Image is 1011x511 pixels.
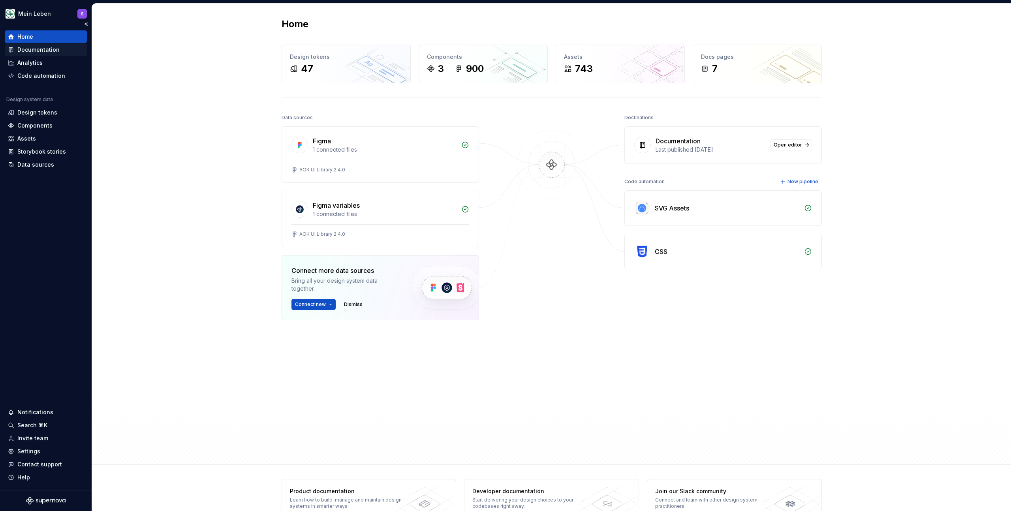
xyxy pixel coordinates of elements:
[5,419,87,432] button: Search ⌘K
[5,471,87,484] button: Help
[655,487,770,495] div: Join our Slack community
[5,43,87,56] a: Documentation
[344,301,363,308] span: Dismiss
[282,126,479,183] a: Figma1 connected filesAOK UI Library 2.4.0
[5,145,87,158] a: Storybook stories
[282,191,479,247] a: Figma variables1 connected filesAOK UI Library 2.4.0
[6,9,15,19] img: df5db9ef-aba0-4771-bf51-9763b7497661.png
[17,59,43,67] div: Analytics
[17,46,60,54] div: Documentation
[17,421,47,429] div: Search ⌘K
[290,497,405,509] div: Learn how to build, manage and maintain design systems in smarter ways.
[282,112,313,123] div: Data sources
[18,10,51,18] div: Mein Leben
[26,497,66,505] svg: Supernova Logo
[17,473,30,481] div: Help
[5,158,87,171] a: Data sources
[427,53,539,61] div: Components
[6,96,53,103] div: Design system data
[438,62,444,75] div: 3
[340,299,366,310] button: Dismiss
[282,45,411,83] a: Design tokens47
[5,458,87,471] button: Contact support
[17,148,66,156] div: Storybook stories
[655,247,667,256] div: CSS
[17,408,53,416] div: Notifications
[17,161,54,169] div: Data sources
[290,53,402,61] div: Design tokens
[466,62,484,75] div: 900
[564,53,677,61] div: Assets
[5,119,87,132] a: Components
[655,203,689,213] div: SVG Assets
[693,45,822,83] a: Docs pages7
[295,301,326,308] span: Connect new
[17,72,65,80] div: Code automation
[624,176,665,187] div: Code automation
[17,434,48,442] div: Invite team
[299,231,345,237] div: AOK UI Library 2.4.0
[17,109,57,116] div: Design tokens
[556,45,685,83] a: Assets743
[5,30,87,43] a: Home
[712,62,718,75] div: 7
[472,497,587,509] div: Start delivering your design choices to your codebases right away.
[301,62,313,75] div: 47
[17,33,33,41] div: Home
[313,136,331,146] div: Figma
[313,146,457,154] div: 1 connected files
[17,447,40,455] div: Settings
[81,19,92,30] button: Collapse sidebar
[419,45,548,83] a: Components3900
[5,445,87,458] a: Settings
[778,176,822,187] button: New pipeline
[624,112,654,123] div: Destinations
[290,487,405,495] div: Product documentation
[472,487,587,495] div: Developer documentation
[17,122,53,130] div: Components
[5,56,87,69] a: Analytics
[774,142,802,148] span: Open editor
[291,299,336,310] button: Connect new
[5,70,87,82] a: Code automation
[17,135,36,143] div: Assets
[17,460,62,468] div: Contact support
[313,210,457,218] div: 1 connected files
[81,11,84,17] div: S
[655,497,770,509] div: Connect and learn with other design system practitioners.
[299,167,345,173] div: AOK UI Library 2.4.0
[656,136,701,146] div: Documentation
[787,178,818,185] span: New pipeline
[656,146,765,154] div: Last published [DATE]
[291,266,398,275] div: Connect more data sources
[282,18,308,30] h2: Home
[5,406,87,419] button: Notifications
[5,106,87,119] a: Design tokens
[701,53,814,61] div: Docs pages
[5,132,87,145] a: Assets
[2,5,90,22] button: Mein LebenS
[5,432,87,445] a: Invite team
[313,201,360,210] div: Figma variables
[575,62,593,75] div: 743
[291,277,398,293] div: Bring all your design system data together.
[770,139,812,150] a: Open editor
